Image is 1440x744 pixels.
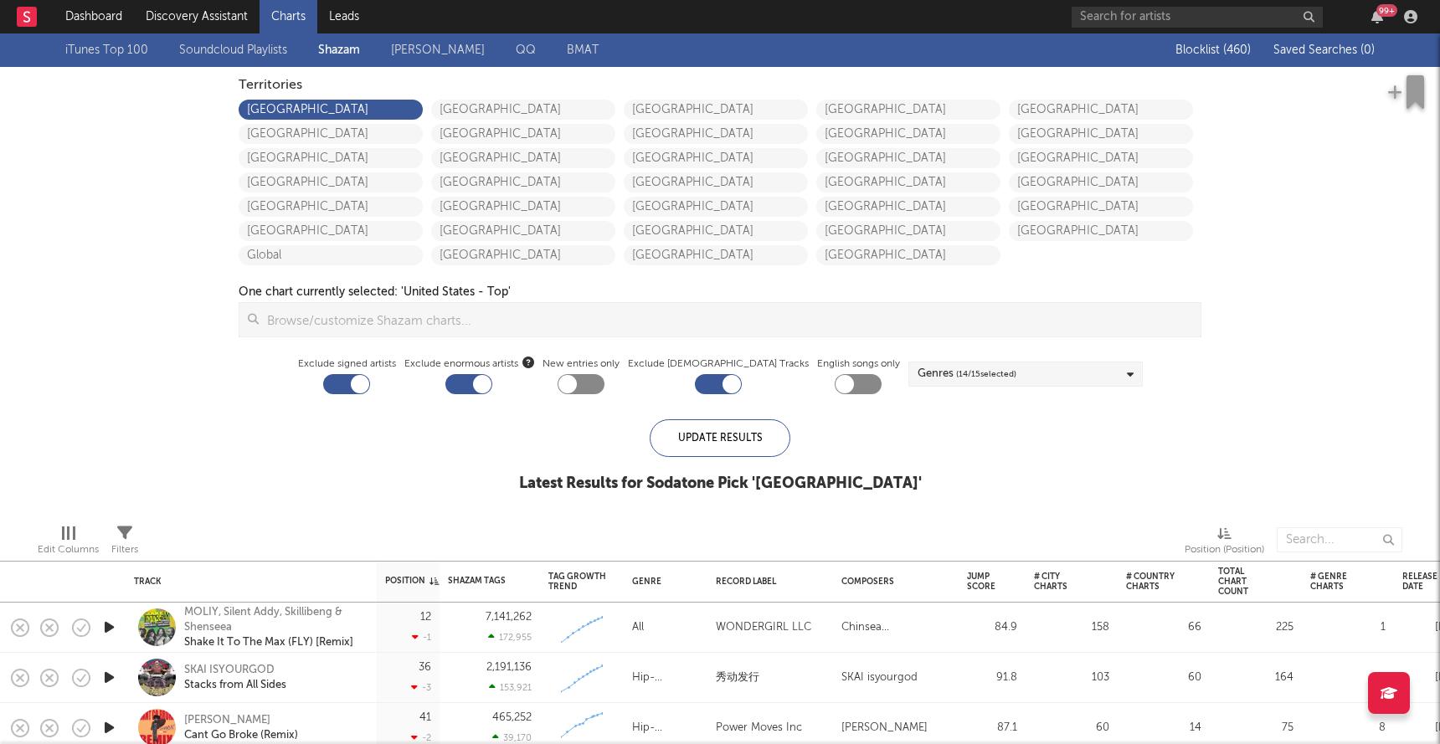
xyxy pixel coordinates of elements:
div: Edit Columns [38,540,99,560]
a: [GEOGRAPHIC_DATA] [1009,172,1193,192]
a: MOLIY, Silent Addy, Skillibeng & ShenseeaShake It To The Max (FLY) [Remix] [184,605,364,650]
div: # City Charts [1034,572,1084,592]
a: [GEOGRAPHIC_DATA] [624,245,808,265]
div: 41 [419,712,431,723]
a: BMAT [567,40,599,60]
div: 14 [1310,668,1386,688]
div: 75 [1218,718,1293,738]
div: Shake It To The Max (FLY) [Remix] [184,635,364,650]
div: Edit Columns [38,519,99,567]
a: [GEOGRAPHIC_DATA] [239,197,423,217]
a: [GEOGRAPHIC_DATA] [816,172,1000,192]
button: Saved Searches (0) [1268,44,1375,57]
div: Filters [111,519,138,567]
div: [PERSON_NAME] [184,713,298,728]
a: [GEOGRAPHIC_DATA] [1009,221,1193,241]
span: Blocklist [1175,44,1251,56]
a: Global [239,245,423,265]
div: 39,170 [492,732,532,743]
a: [GEOGRAPHIC_DATA] [624,221,808,241]
div: Hip-Hop/Rap [632,668,699,688]
div: # Genre Charts [1310,572,1360,592]
div: Record Label [716,577,816,587]
a: [GEOGRAPHIC_DATA] [431,221,615,241]
div: 36 [419,662,431,673]
div: -2 [411,732,431,743]
div: Position (Position) [1185,540,1264,560]
div: -3 [411,682,431,693]
div: SKAI isyourgod [841,668,918,688]
div: 8 [1310,718,1386,738]
a: [GEOGRAPHIC_DATA] [239,148,423,168]
button: 99+ [1371,10,1383,23]
div: Cant Go Broke (Remix) [184,728,298,743]
a: [GEOGRAPHIC_DATA] [1009,148,1193,168]
div: Tag Growth Trend [548,572,607,592]
a: [GEOGRAPHIC_DATA] [239,124,423,144]
input: Search for artists [1072,7,1323,28]
div: 2,191,136 [486,662,532,673]
div: 158 [1034,618,1109,638]
div: Track [134,577,360,587]
a: [GEOGRAPHIC_DATA] [624,148,808,168]
a: [GEOGRAPHIC_DATA] [431,148,615,168]
div: 60 [1034,718,1109,738]
label: Exclude [DEMOGRAPHIC_DATA] Tracks [628,354,809,374]
div: Total Chart Count [1218,567,1268,597]
div: 225 [1218,618,1293,638]
a: [GEOGRAPHIC_DATA] [1009,197,1193,217]
div: 465,252 [492,712,532,723]
label: New entries only [543,354,620,374]
a: SKAI ISYOURGODStacks from All Sides [184,663,286,693]
div: 172,955 [488,632,532,643]
a: [PERSON_NAME] [391,40,485,60]
a: [GEOGRAPHIC_DATA] [816,221,1000,241]
div: 1 [1310,618,1386,638]
a: [GEOGRAPHIC_DATA] [239,221,423,241]
span: Saved Searches [1273,44,1375,56]
div: 7,141,262 [486,612,532,623]
a: [GEOGRAPHIC_DATA] [816,197,1000,217]
a: [GEOGRAPHIC_DATA] [816,100,1000,120]
div: Territories [239,75,1201,95]
label: Exclude signed artists [298,354,396,374]
div: -1 [412,632,431,643]
div: 60 [1126,668,1201,688]
div: # Country Charts [1126,572,1176,592]
a: Soundcloud Playlists [179,40,287,60]
span: ( 14 / 15 selected) [956,364,1016,384]
div: All [632,618,644,638]
div: Position (Position) [1185,519,1264,567]
span: ( 460 ) [1223,44,1251,56]
div: Update Results [650,419,790,457]
div: Jump Score [967,572,995,592]
div: SKAI ISYOURGOD [184,663,286,678]
div: Composers [841,577,942,587]
label: English songs only [817,354,900,374]
div: 66 [1126,618,1201,638]
div: Filters [111,540,138,560]
div: Latest Results for Sodatone Pick ' [GEOGRAPHIC_DATA] ' [519,474,922,494]
a: [GEOGRAPHIC_DATA] [816,245,1000,265]
a: [GEOGRAPHIC_DATA] [431,172,615,192]
a: [GEOGRAPHIC_DATA] [431,124,615,144]
div: Power Moves Inc [716,718,802,738]
a: [GEOGRAPHIC_DATA] [816,124,1000,144]
a: [GEOGRAPHIC_DATA] [624,100,808,120]
span: Exclude enormous artists [404,354,534,374]
span: ( 0 ) [1360,44,1375,56]
a: [GEOGRAPHIC_DATA] [431,100,615,120]
button: Exclude enormous artists [522,354,534,370]
div: Hip-Hop/Rap [632,718,699,738]
div: 164 [1218,668,1293,688]
div: MOLIY, Silent Addy, Skillibeng & Shenseea [184,605,364,635]
div: 12 [420,612,431,623]
div: 84.9 [967,618,1017,638]
div: 秀动发行 [716,668,759,688]
div: 91.8 [967,668,1017,688]
a: [GEOGRAPHIC_DATA] [239,172,423,192]
div: Position [385,576,439,586]
a: [GEOGRAPHIC_DATA] [1009,100,1193,120]
div: 153,921 [489,682,532,693]
a: [GEOGRAPHIC_DATA] [624,124,808,144]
